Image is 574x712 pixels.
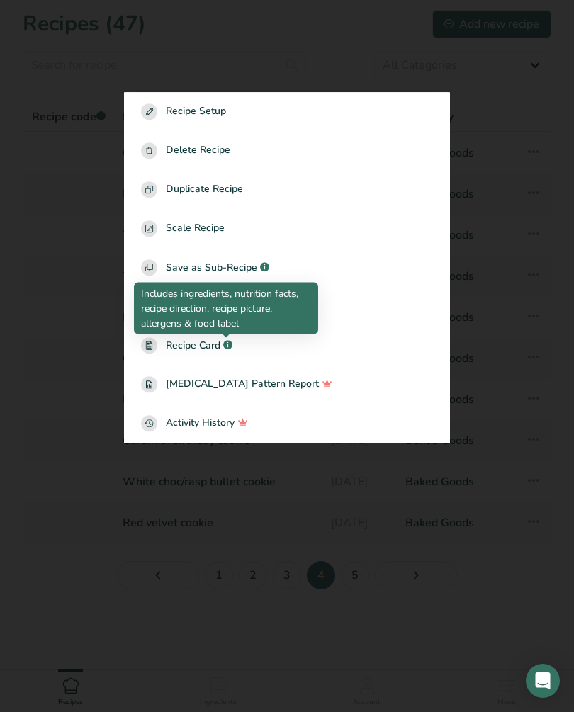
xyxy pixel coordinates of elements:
div: Open Intercom Messenger [526,664,560,698]
a: Nutrition Breakdown [124,288,450,327]
span: Recipe Setup [166,104,226,120]
span: Save as Sub-Recipe [166,261,257,276]
button: Recipe Setup [124,93,450,132]
button: Activity History [124,405,450,443]
button: Delete Recipe [124,132,450,171]
button: Duplicate Recipe [124,171,450,210]
button: Scale Recipe [124,210,450,249]
p: Includes ingredients, nutrition facts, recipe direction, recipe picture, allergens & food label [141,286,311,331]
a: Recipe Card [124,327,450,366]
span: Recipe Card [166,339,220,354]
span: Delete Recipe [166,143,230,159]
span: [MEDICAL_DATA] Pattern Report [166,377,319,393]
span: Activity History [166,416,235,432]
button: Save as Sub-Recipe [124,249,450,288]
a: [MEDICAL_DATA] Pattern Report [124,366,450,405]
span: Duplicate Recipe [166,182,243,198]
span: Scale Recipe [166,221,225,237]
